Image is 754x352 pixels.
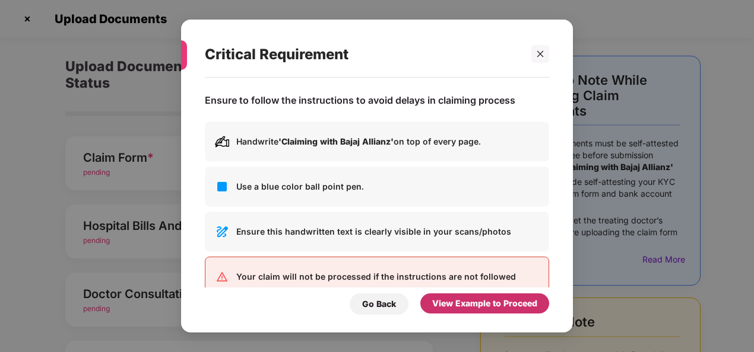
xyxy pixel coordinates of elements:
p: Ensure to follow the instructions to avoid delays in claiming process [205,94,515,107]
img: svg+xml;base64,PHN2ZyB3aWR0aD0iMjQiIGhlaWdodD0iMjQiIHZpZXdCb3g9IjAgMCAyNCAyNCIgZmlsbD0ibm9uZSIgeG... [215,270,229,284]
img: svg+xml;base64,PHN2ZyB3aWR0aD0iMjQiIGhlaWdodD0iMjQiIHZpZXdCb3g9IjAgMCAyNCAyNCIgZmlsbD0ibm9uZSIgeG... [215,180,229,194]
p: Use a blue color ball point pen. [236,180,539,193]
img: svg+xml;base64,PHN2ZyB3aWR0aD0iMjAiIGhlaWdodD0iMjAiIHZpZXdCb3g9IjAgMCAyMCAyMCIgZmlsbD0ibm9uZSIgeG... [215,135,229,149]
span: close [536,50,544,58]
div: Go Back [362,297,396,311]
img: svg+xml;base64,PHN2ZyB3aWR0aD0iMjQiIGhlaWdodD0iMjQiIHZpZXdCb3g9IjAgMCAyNCAyNCIgZmlsbD0ibm9uZSIgeG... [215,225,229,239]
p: Your claim will not be processed if the instructions are not followed [236,270,539,283]
b: 'Claiming with Bajaj Allianz' [278,136,394,146]
div: View Example to Proceed [432,297,537,310]
p: Handwrite on top of every page. [236,135,539,148]
p: Ensure this handwritten text is clearly visible in your scans/photos [236,225,539,238]
div: Critical Requirement [205,31,521,78]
